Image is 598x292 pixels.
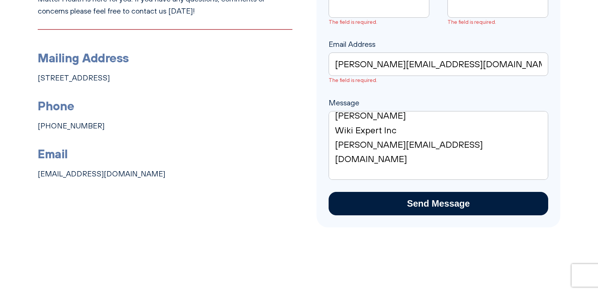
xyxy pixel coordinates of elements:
input: Send Message [329,192,548,215]
a: [EMAIL_ADDRESS][DOMAIN_NAME] [38,169,165,178]
label: Email Address [329,40,548,84]
span: The field is required. [329,18,429,26]
h3: Mailing Address [38,48,292,67]
span: The field is required. [447,18,548,26]
h3: Email [38,144,292,163]
textarea: Message [329,111,548,180]
a: [STREET_ADDRESS] [38,73,110,82]
a: [PHONE_NUMBER] [38,121,105,130]
label: Message [329,98,548,119]
span: The field is required. [329,76,548,84]
input: Email Address [329,53,548,76]
h3: Phone [38,96,292,115]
